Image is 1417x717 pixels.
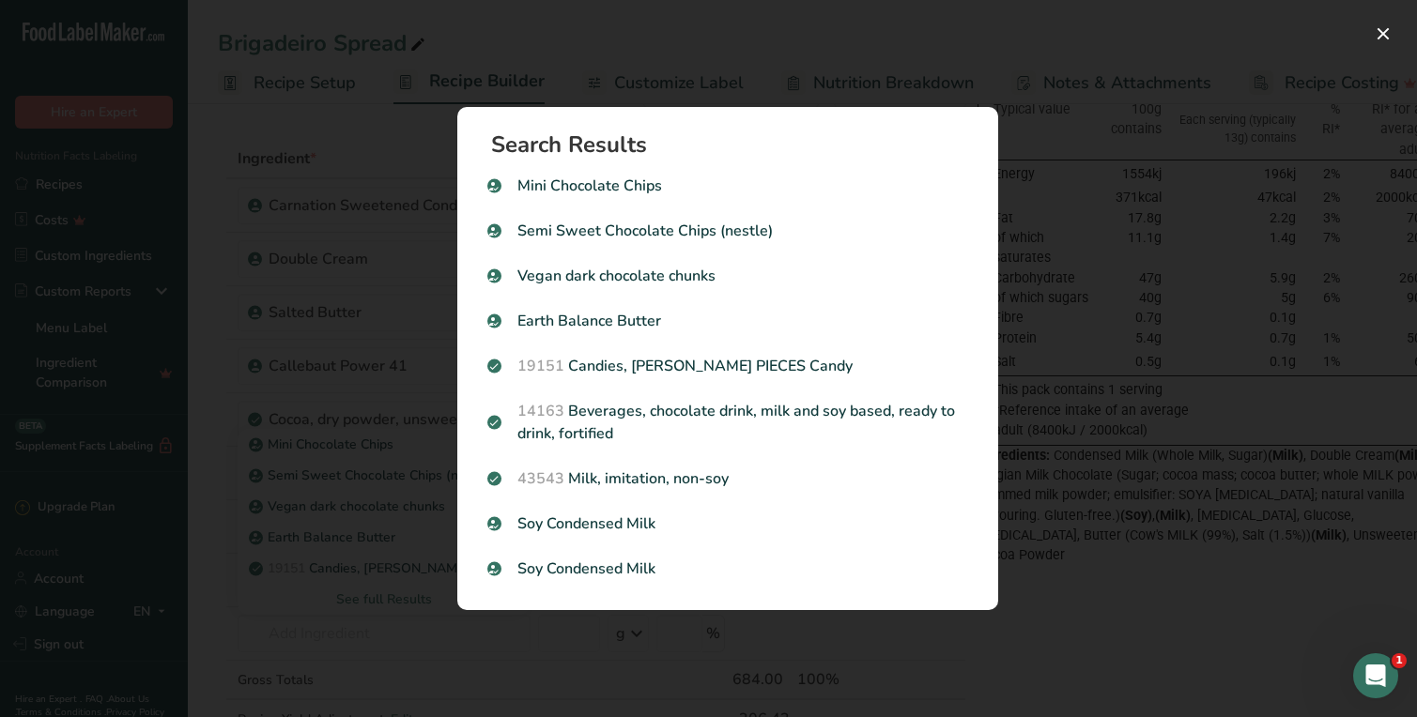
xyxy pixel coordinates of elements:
iframe: Intercom live chat [1353,653,1398,698]
p: Semi Sweet Chocolate Chips (nestle) [487,220,968,242]
p: Soy Condensed Milk [487,512,968,535]
p: Mini Chocolate Chips [487,175,968,197]
p: Vegan dark chocolate chunks [487,265,968,287]
span: 19151 [517,356,564,376]
h1: Search Results [491,133,979,156]
p: Beverages, chocolate drink, milk and soy based, ready to drink, fortified [487,400,968,445]
p: Candies, [PERSON_NAME] PIECES Candy [487,355,968,377]
p: Earth Balance Butter [487,310,968,332]
span: 1 [1392,653,1407,668]
span: 14163 [517,401,564,421]
p: Milk, imitation, non-soy [487,467,968,490]
span: 43543 [517,468,564,489]
p: Soy Condensed Milk [487,557,968,580]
